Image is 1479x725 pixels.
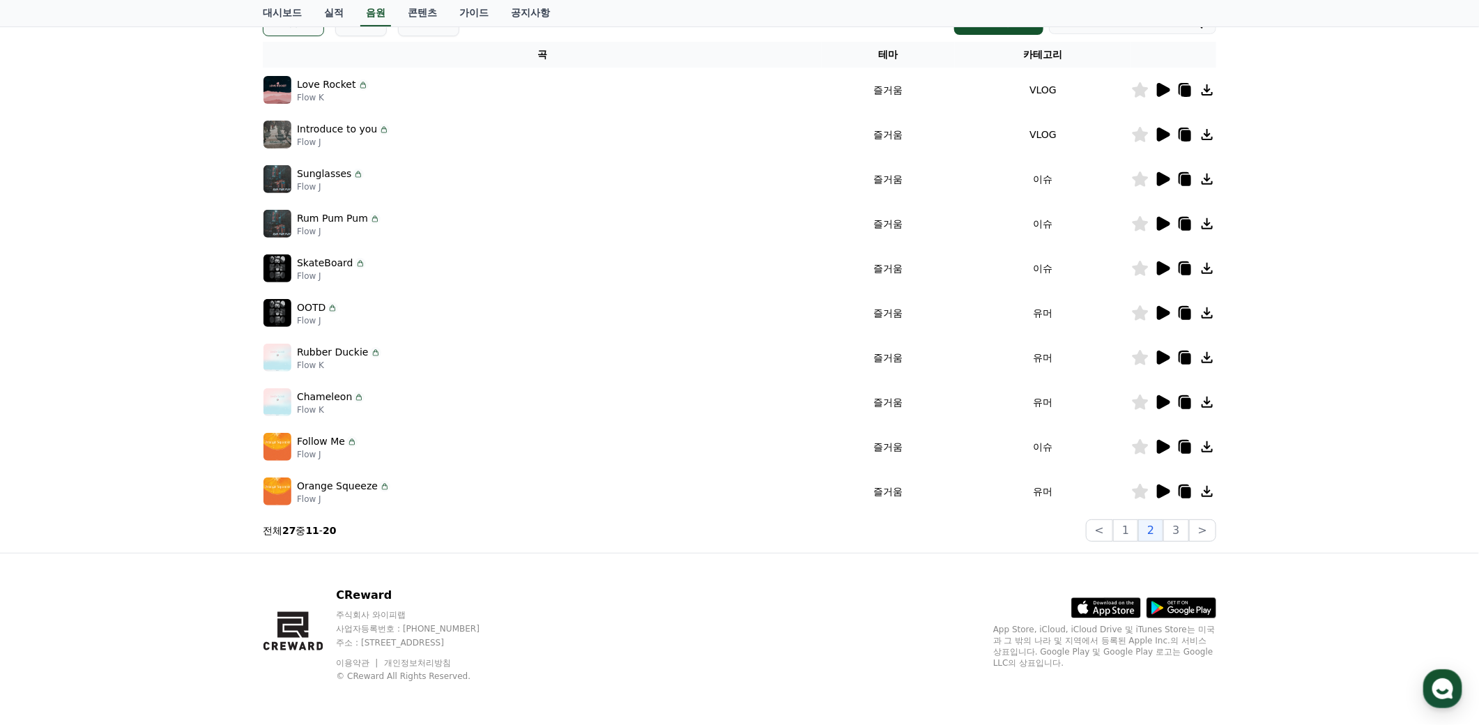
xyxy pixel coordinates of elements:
[297,92,369,103] p: Flow K
[263,344,291,372] img: music
[955,42,1131,68] th: 카테고리
[297,137,390,148] p: Flow J
[955,291,1131,335] td: 유머
[336,587,506,604] p: CReward
[263,299,291,327] img: music
[263,121,291,148] img: music
[822,380,956,425] td: 즐거움
[955,68,1131,112] td: VLOG
[297,345,369,360] p: Rubber Duckie
[955,425,1131,469] td: 이슈
[297,434,345,449] p: Follow Me
[297,390,352,404] p: Chameleon
[180,442,268,477] a: 설정
[993,624,1216,669] p: App Store, iCloud, iCloud Drive 및 iTunes Store는 미국과 그 밖의 나라 및 지역에서 등록된 Apple Inc.의 서비스 상표입니다. Goo...
[297,300,325,315] p: OOTD
[263,210,291,238] img: music
[44,463,52,474] span: 홈
[955,246,1131,291] td: 이슈
[297,211,368,226] p: Rum Pum Pum
[263,76,291,104] img: music
[822,469,956,514] td: 즐거움
[297,77,356,92] p: Love Rocket
[822,425,956,469] td: 즐거움
[1163,519,1188,542] button: 3
[263,524,337,537] p: 전체 중 -
[263,433,291,461] img: music
[822,201,956,246] td: 즐거움
[297,181,364,192] p: Flow J
[336,609,506,620] p: 주식회사 와이피랩
[1189,519,1216,542] button: >
[336,623,506,634] p: 사업자등록번호 : [PHONE_NUMBER]
[822,68,956,112] td: 즐거움
[336,671,506,682] p: © CReward All Rights Reserved.
[1138,519,1163,542] button: 2
[336,637,506,648] p: 주소 : [STREET_ADDRESS]
[128,464,144,475] span: 대화
[822,157,956,201] td: 즐거움
[955,157,1131,201] td: 이슈
[297,449,358,460] p: Flow J
[955,335,1131,380] td: 유머
[263,165,291,193] img: music
[92,442,180,477] a: 대화
[336,658,380,668] a: 이용약관
[305,525,319,536] strong: 11
[282,525,296,536] strong: 27
[4,442,92,477] a: 홈
[1086,519,1113,542] button: <
[263,478,291,505] img: music
[297,479,378,494] p: Orange Squeeze
[263,42,822,68] th: 곡
[297,256,353,270] p: SkateBoard
[384,658,451,668] a: 개인정보처리방침
[297,315,338,326] p: Flow J
[297,167,351,181] p: Sunglasses
[822,291,956,335] td: 즐거움
[822,246,956,291] td: 즐거움
[822,42,956,68] th: 테마
[263,388,291,416] img: music
[215,463,232,474] span: 설정
[297,494,390,505] p: Flow J
[297,122,377,137] p: Introduce to you
[955,469,1131,514] td: 유머
[323,525,336,536] strong: 20
[297,404,365,415] p: Flow K
[297,270,366,282] p: Flow J
[297,226,381,237] p: Flow J
[297,360,381,371] p: Flow K
[955,112,1131,157] td: VLOG
[955,201,1131,246] td: 이슈
[822,112,956,157] td: 즐거움
[955,380,1131,425] td: 유머
[263,254,291,282] img: music
[822,335,956,380] td: 즐거움
[1113,519,1138,542] button: 1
